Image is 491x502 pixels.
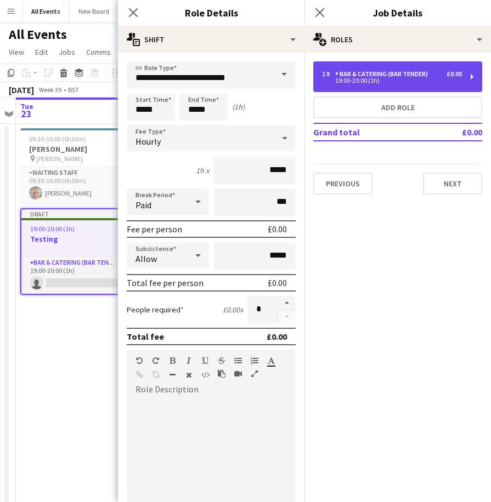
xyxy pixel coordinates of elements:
h1: All Events [9,26,67,43]
button: Next [423,173,482,195]
app-card-role: Bar & Catering (Bar Tender)0/119:00-20:00 (1h) [21,256,142,294]
button: Text Color [267,356,275,365]
h3: [PERSON_NAME] [20,144,143,154]
a: Jobs [54,45,80,59]
div: Total fee per person [127,277,204,288]
span: Comms [86,47,111,57]
button: Ordered List [251,356,258,365]
button: Italic [185,356,193,365]
button: HTML Code [201,370,209,379]
span: Hourly [136,136,161,147]
label: People required [127,305,184,315]
app-card-role: Waiting Staff1/109:30-16:00 (6h30m)[PERSON_NAME] [20,167,143,204]
span: Week 39 [36,85,64,94]
span: 23 [19,107,33,120]
span: Allow [136,253,157,264]
app-job-card: Draft19:00-20:00 (1h)0/1Testing1 RoleBar & Catering (Bar Tender)0/119:00-20:00 (1h) [20,208,143,295]
div: 19:00-20:00 (1h) [322,78,462,83]
span: 09:30-16:00 (6h30m) [29,135,86,143]
div: (1h) [232,102,245,112]
div: £0.00 [447,70,462,78]
div: £0.00 [268,224,287,235]
div: £0.00 [267,331,287,342]
button: Bold [168,356,176,365]
div: Total fee [127,331,164,342]
h3: Testing [21,234,142,244]
button: Add role [313,96,482,118]
a: View [4,45,29,59]
button: Increase [278,296,296,310]
div: [DATE] [9,84,34,95]
span: Edit [35,47,48,57]
button: Redo [152,356,160,365]
div: Bar & Catering (Bar Tender) [335,70,432,78]
button: Undo [136,356,143,365]
h3: Role Details [118,5,304,20]
span: 1 Role [117,244,133,253]
span: Paid [136,199,151,210]
td: £0.00 [430,123,482,141]
button: Insert video [234,369,242,378]
app-job-card: 09:30-16:00 (6h30m)1/1[PERSON_NAME] [PERSON_NAME]1 RoleWaiting Staff1/109:30-16:00 (6h30m)[PERSON... [20,128,143,204]
span: 19:00-20:00 (1h) [30,225,75,233]
span: Jobs [59,47,75,57]
div: Roles [304,26,491,53]
button: Clear Formatting [185,370,193,379]
div: Fee per person [127,224,182,235]
span: [PERSON_NAME] [36,155,83,163]
a: Comms [82,45,115,59]
div: 1h x [196,166,209,175]
button: Underline [201,356,209,365]
div: 1 x [322,70,335,78]
span: View [9,47,24,57]
button: Paste as plain text [218,369,225,378]
div: £0.00 x [223,305,243,315]
h3: Job Details [304,5,491,20]
button: New Board [70,1,118,22]
button: Fullscreen [251,369,258,378]
span: Tue [20,101,33,111]
button: Strikethrough [218,356,225,365]
div: £0.00 [268,277,287,288]
button: Previous [313,173,373,195]
div: BST [68,85,79,94]
button: Horizontal Line [168,370,176,379]
button: All Events [22,1,70,22]
a: Edit [31,45,52,59]
td: Grand total [313,123,430,141]
div: Draft [21,209,142,218]
button: Unordered List [234,356,242,365]
div: Shift [118,26,304,53]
